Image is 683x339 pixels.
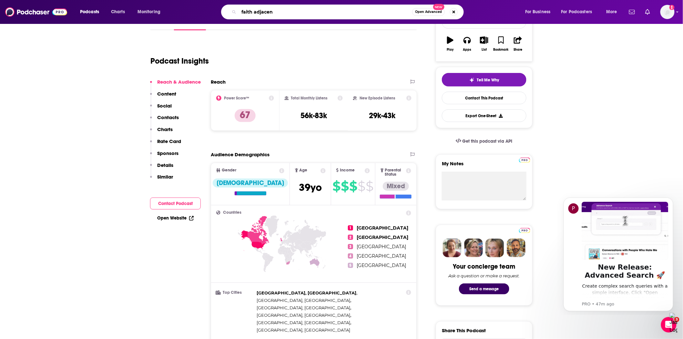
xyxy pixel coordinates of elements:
span: $ [358,181,365,191]
span: Gender [222,168,236,172]
span: [GEOGRAPHIC_DATA], [GEOGRAPHIC_DATA] [257,327,350,333]
span: Monitoring [138,7,160,16]
p: Sponsors [157,150,178,156]
div: Ask a question or make a request. [448,273,520,278]
div: Your concierge team [453,262,515,271]
span: Get this podcast via API [463,139,513,144]
div: Share [514,48,522,52]
span: 5 [348,263,353,268]
span: 39 yo [299,181,322,194]
div: List [482,48,487,52]
button: Export One-Sheet [442,109,526,122]
span: , [257,319,351,326]
span: 4 [348,253,353,259]
img: Jules Profile [485,239,504,257]
div: [DEMOGRAPHIC_DATA] [213,179,288,188]
button: tell me why sparkleTell Me Why [442,73,526,87]
label: My Notes [442,160,526,172]
span: Income [340,168,355,172]
button: open menu [602,7,625,17]
span: Countries [223,211,241,215]
span: Podcasts [80,7,99,16]
span: Open Advanced [415,10,442,14]
button: Social [150,103,172,115]
img: User Profile [660,5,675,19]
span: , [257,304,351,312]
button: Apps [459,32,475,56]
button: Open AdvancedNew [412,8,445,16]
span: [GEOGRAPHIC_DATA], [GEOGRAPHIC_DATA] [257,320,350,325]
img: Barbara Profile [464,239,483,257]
span: New [433,4,445,10]
a: Show notifications dropdown [643,6,653,17]
h2: New Episode Listens [360,96,395,100]
a: Show notifications dropdown [627,6,637,17]
button: Charts [150,126,173,138]
button: Contacts [150,114,179,126]
p: Reach & Audience [157,79,201,85]
button: Sponsors [150,150,178,162]
h2: Power Score™ [224,96,249,100]
button: Rate Card [150,138,181,150]
span: [GEOGRAPHIC_DATA] [357,234,409,240]
span: 3 [348,244,353,249]
button: List [476,32,493,56]
span: [GEOGRAPHIC_DATA], [GEOGRAPHIC_DATA] [257,313,350,318]
span: Charts [111,7,125,16]
span: $ [341,181,349,191]
button: Content [150,91,176,103]
img: Podchaser - Follow, Share and Rate Podcasts [5,6,67,18]
div: Bookmark [494,48,509,52]
svg: Add a profile image [669,5,675,10]
span: [GEOGRAPHIC_DATA], [GEOGRAPHIC_DATA] [257,290,356,295]
h3: 29k-43k [369,111,396,120]
div: Apps [463,48,472,52]
button: Details [150,162,173,174]
p: Social [157,103,172,109]
span: Parental Status [385,168,405,177]
iframe: Intercom notifications message [554,192,683,315]
p: Similar [157,174,173,180]
p: 67 [235,109,256,122]
a: Pro website [519,227,530,233]
h2: Total Monthly Listens [291,96,328,100]
a: Pro website [519,157,530,163]
p: Content [157,91,176,97]
h3: 56k-83k [301,111,327,120]
img: Podchaser Pro [519,158,530,163]
span: 1 [348,225,353,231]
span: , [257,297,351,304]
span: 2 [348,235,353,240]
button: Bookmark [493,32,509,56]
span: $ [350,181,357,191]
button: Show profile menu [660,5,675,19]
span: , [257,312,351,319]
div: Search podcasts, credits, & more... [227,5,470,19]
iframe: Intercom live chat [661,317,677,333]
span: More [606,7,617,16]
p: Contacts [157,114,179,120]
span: $ [366,181,373,191]
button: Play [442,32,459,56]
div: Play [447,48,454,52]
button: Reach & Audience [150,79,201,91]
img: Sydney Profile [443,239,462,257]
a: Charts [107,7,129,17]
span: [GEOGRAPHIC_DATA] [357,262,406,268]
button: open menu [557,7,602,17]
span: [GEOGRAPHIC_DATA], [GEOGRAPHIC_DATA] [257,305,350,310]
p: Details [157,162,173,168]
a: Open Website [157,215,194,221]
button: Similar [150,174,173,186]
img: tell me why sparkle [469,77,474,83]
span: Age [300,168,308,172]
p: Rate Card [157,138,181,144]
input: Search podcasts, credits, & more... [239,7,412,17]
img: Podchaser Pro [519,228,530,233]
button: open menu [76,7,107,17]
